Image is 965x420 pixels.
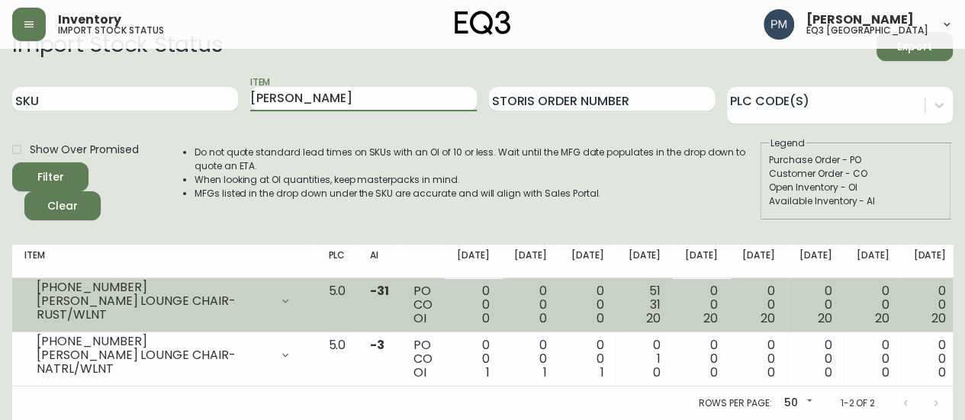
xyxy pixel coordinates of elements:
[653,364,661,381] span: 0
[874,309,889,327] span: 20
[445,245,502,278] th: [DATE]
[12,245,316,278] th: Item
[37,335,270,348] div: [PHONE_NUMBER]
[486,364,490,381] span: 1
[742,284,775,325] div: 0 0
[37,281,270,294] div: [PHONE_NUMBER]
[646,309,661,327] span: 20
[457,284,490,325] div: 0 0
[24,191,101,220] button: Clear
[413,309,426,327] span: OI
[818,309,832,327] span: 20
[806,26,928,35] h5: eq3 [GEOGRAPHIC_DATA]
[571,284,604,325] div: 0 0
[370,336,384,354] span: -3
[58,14,121,26] span: Inventory
[539,309,547,327] span: 0
[370,282,389,300] span: -31
[12,162,88,191] button: Filter
[761,309,775,327] span: 20
[856,338,889,380] div: 0 0
[195,173,759,187] li: When looking at OI quantities, keep masterpacks in mind.
[316,245,358,278] th: PLC
[703,309,718,327] span: 20
[840,396,875,410] p: 1-2 of 2
[455,11,511,35] img: logo
[769,136,806,150] legend: Legend
[316,278,358,332] td: 5.0
[685,284,718,325] div: 0 0
[673,245,730,278] th: [DATE]
[931,309,946,327] span: 20
[913,338,946,380] div: 0 0
[799,284,832,325] div: 0 0
[769,167,943,181] div: Customer Order - CO
[543,364,547,381] span: 1
[777,391,815,416] div: 50
[571,338,604,380] div: 0 0
[628,284,661,325] div: 51 31
[699,396,771,410] p: Rows per page:
[413,284,433,325] div: PO CO
[938,364,946,381] span: 0
[358,245,401,278] th: AI
[787,245,844,278] th: [DATE]
[769,194,943,208] div: Available Inventory - AI
[901,245,958,278] th: [DATE]
[58,26,164,35] h5: import stock status
[767,364,775,381] span: 0
[616,245,673,278] th: [DATE]
[710,364,718,381] span: 0
[482,309,490,327] span: 0
[37,348,270,376] div: [PERSON_NAME] LOUNGE CHAIR-NATRL/WLNT
[856,284,889,325] div: 0 0
[844,245,901,278] th: [DATE]
[195,187,759,200] li: MFGs listed in the drop down under the SKU are accurate and will align with Sales Portal.
[514,338,547,380] div: 0 0
[559,245,616,278] th: [DATE]
[799,338,832,380] div: 0 0
[502,245,559,278] th: [DATE]
[685,338,718,380] div: 0 0
[769,153,943,167] div: Purchase Order - PO
[600,364,603,381] span: 1
[730,245,787,278] th: [DATE]
[596,309,603,327] span: 0
[769,181,943,194] div: Open Inventory - OI
[30,142,139,158] span: Show Over Promised
[825,364,832,381] span: 0
[195,146,759,173] li: Do not quote standard lead times on SKUs with an OI of 10 or less. Wait until the MFG date popula...
[316,332,358,386] td: 5.0
[514,284,547,325] div: 0 0
[413,338,433,380] div: PO CO
[37,197,88,216] span: Clear
[24,284,304,318] div: [PHONE_NUMBER][PERSON_NAME] LOUNGE CHAIR-RUST/WLNT
[37,294,270,322] div: [PERSON_NAME] LOUNGE CHAIR-RUST/WLNT
[628,338,661,380] div: 0 1
[457,338,490,380] div: 0 0
[764,9,794,40] img: 0a7c5790205149dfd4c0ba0a3a48f705
[913,284,946,325] div: 0 0
[806,14,914,26] span: [PERSON_NAME]
[881,364,889,381] span: 0
[413,364,426,381] span: OI
[742,338,775,380] div: 0 0
[24,338,304,372] div: [PHONE_NUMBER][PERSON_NAME] LOUNGE CHAIR-NATRL/WLNT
